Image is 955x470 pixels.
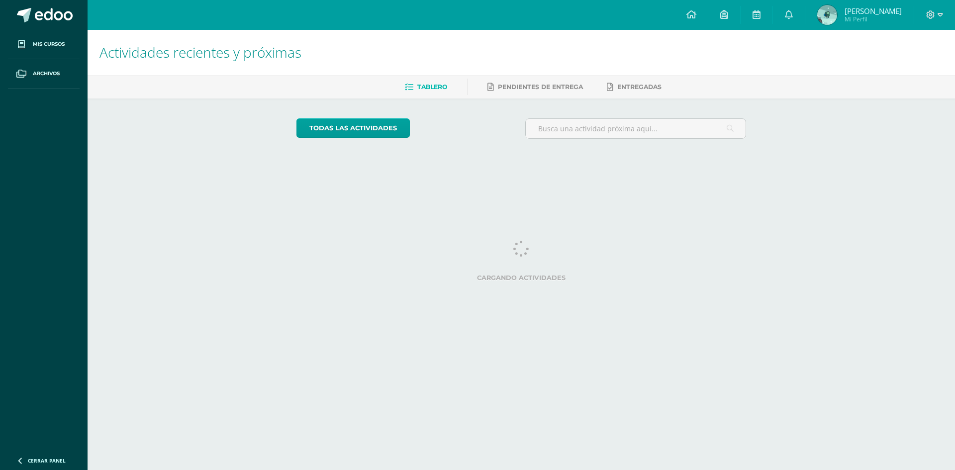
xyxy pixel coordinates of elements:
[8,30,80,59] a: Mis cursos
[526,119,746,138] input: Busca una actividad próxima aquí...
[845,15,902,23] span: Mi Perfil
[296,274,747,282] label: Cargando actividades
[405,79,447,95] a: Tablero
[487,79,583,95] a: Pendientes de entrega
[417,83,447,91] span: Tablero
[817,5,837,25] img: 0d125e61179144410fb0d7f3f0b592f6.png
[617,83,662,91] span: Entregadas
[99,43,301,62] span: Actividades recientes y próximas
[33,40,65,48] span: Mis cursos
[498,83,583,91] span: Pendientes de entrega
[28,457,66,464] span: Cerrar panel
[8,59,80,89] a: Archivos
[845,6,902,16] span: [PERSON_NAME]
[33,70,60,78] span: Archivos
[296,118,410,138] a: todas las Actividades
[607,79,662,95] a: Entregadas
